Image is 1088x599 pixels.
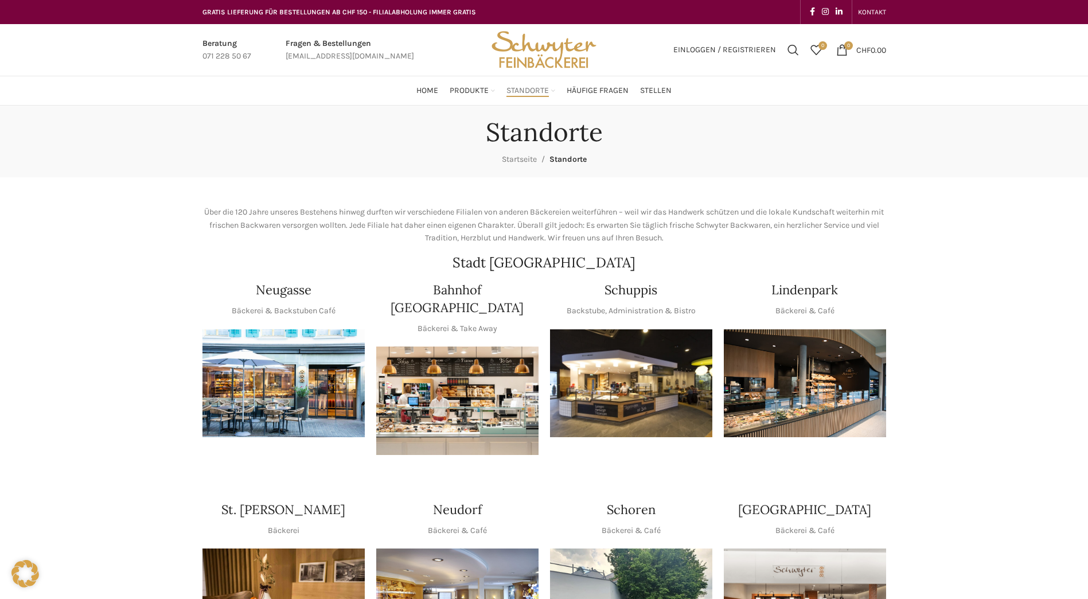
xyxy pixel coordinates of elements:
span: KONTAKT [858,8,886,16]
span: Stellen [640,85,672,96]
a: Häufige Fragen [567,79,629,102]
a: 0 CHF0.00 [830,38,892,61]
h4: St. [PERSON_NAME] [221,501,345,519]
p: Bäckerei & Café [602,524,661,537]
p: Bäckerei & Backstuben Café [232,305,336,317]
span: Einloggen / Registrieren [673,46,776,54]
span: CHF [856,45,871,55]
p: Bäckerei & Café [775,524,834,537]
h2: Stadt [GEOGRAPHIC_DATA] [202,256,886,270]
a: Infobox link [286,37,414,63]
a: Suchen [782,38,805,61]
span: GRATIS LIEFERUNG FÜR BESTELLUNGEN AB CHF 150 - FILIALABHOLUNG IMMER GRATIS [202,8,476,16]
p: Über die 120 Jahre unseres Bestehens hinweg durften wir verschiedene Filialen von anderen Bäckere... [202,206,886,244]
img: 150130-Schwyter-013 [550,329,712,438]
a: Site logo [488,44,600,54]
h4: Schuppis [605,281,657,299]
img: Neugasse [202,329,365,438]
span: Produkte [450,85,489,96]
a: Linkedin social link [832,4,846,20]
img: 017-e1571925257345 [724,329,886,438]
a: Produkte [450,79,495,102]
a: Facebook social link [806,4,818,20]
span: 0 [818,41,827,50]
div: Main navigation [197,79,892,102]
p: Backstube, Administration & Bistro [567,305,696,317]
a: Instagram social link [818,4,832,20]
span: 0 [844,41,853,50]
div: Meine Wunschliste [805,38,828,61]
a: KONTAKT [858,1,886,24]
a: 0 [805,38,828,61]
h4: Lindenpark [771,281,838,299]
h4: Bahnhof [GEOGRAPHIC_DATA] [376,281,539,317]
a: Stellen [640,79,672,102]
img: Bäckerei Schwyter [488,24,600,76]
p: Bäckerei & Take Away [418,322,497,335]
a: Infobox link [202,37,251,63]
p: Bäckerei & Café [775,305,834,317]
img: Bahnhof St. Gallen [376,347,539,455]
p: Bäckerei [268,524,299,537]
h4: Neugasse [256,281,311,299]
h4: Neudorf [433,501,482,519]
span: Standorte [506,85,549,96]
a: Startseite [502,154,537,164]
span: Häufige Fragen [567,85,629,96]
h1: Standorte [486,117,603,147]
span: Home [416,85,438,96]
div: Secondary navigation [852,1,892,24]
h4: Schoren [607,501,656,519]
bdi: 0.00 [856,45,886,55]
p: Bäckerei & Café [428,524,487,537]
span: Standorte [549,154,587,164]
a: Einloggen / Registrieren [668,38,782,61]
h4: [GEOGRAPHIC_DATA] [738,501,871,519]
a: Home [416,79,438,102]
a: Standorte [506,79,555,102]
